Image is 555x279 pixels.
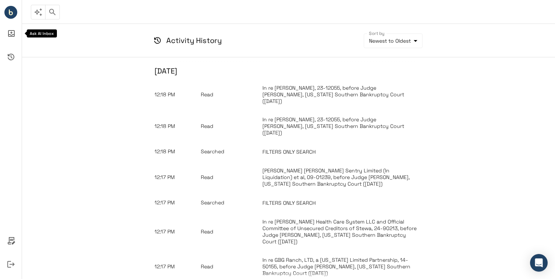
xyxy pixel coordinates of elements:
h6: [DATE] [155,63,417,79]
span: In re [PERSON_NAME], 23-12055, before Judge [PERSON_NAME], [US_STATE] Southern Bankruptcy Court (... [262,116,404,136]
p: 12:17 PM [155,174,201,181]
a: In re [PERSON_NAME] Health Care System LLC and Official Committee of Unsecured Creditors of Stewa... [262,218,417,245]
div: Open Intercom Messenger [530,254,548,272]
p: Searched [201,199,262,207]
a: FILTERS ONLY SEARCH [262,149,417,155]
p: Activity History [166,35,222,46]
p: Read [201,122,262,130]
p: 12:17 PM [155,263,201,271]
a: FILTERS ONLY SEARCH [262,200,417,206]
p: 12:18 PM [155,91,201,99]
p: 12:17 PM [155,228,201,236]
span: In re GBG Ranch, LTD, a [US_STATE] Limited Partnership, 14-50155, before Judge [PERSON_NAME], [US... [262,257,410,276]
p: Read [201,228,262,236]
label: Sort by [369,30,385,36]
div: Newest to Oldest [364,33,422,48]
span: FILTERS ONLY SEARCH [262,149,316,155]
p: 12:17 PM [155,199,201,207]
p: Searched [201,148,262,155]
a: [PERSON_NAME] [PERSON_NAME] Sentry Limited (In Liquidation) et al, 09-01239, before Judge [PERSON... [262,167,417,187]
a: In re [PERSON_NAME], 23-12055, before Judge [PERSON_NAME], [US_STATE] Southern Bankruptcy Court (... [262,85,417,104]
p: Read [201,263,262,271]
div: Ask AI Inbox [27,29,57,37]
p: 12:18 PM [155,122,201,130]
span: [PERSON_NAME] [PERSON_NAME] Sentry Limited (In Liquidation) et al, 09-01239, before Judge [PERSON... [262,167,410,187]
p: 12:18 PM [155,148,201,155]
span: In re [PERSON_NAME], 23-12055, before Judge [PERSON_NAME], [US_STATE] Southern Bankruptcy Court (... [262,85,404,104]
span: FILTERS ONLY SEARCH [262,200,316,206]
p: Read [201,174,262,181]
a: In re GBG Ranch, LTD, a [US_STATE] Limited Partnership, 14-50155, before Judge [PERSON_NAME], [US... [262,257,417,276]
a: In re [PERSON_NAME], 23-12055, before Judge [PERSON_NAME], [US_STATE] Southern Bankruptcy Court (... [262,116,417,136]
p: Read [201,91,262,99]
